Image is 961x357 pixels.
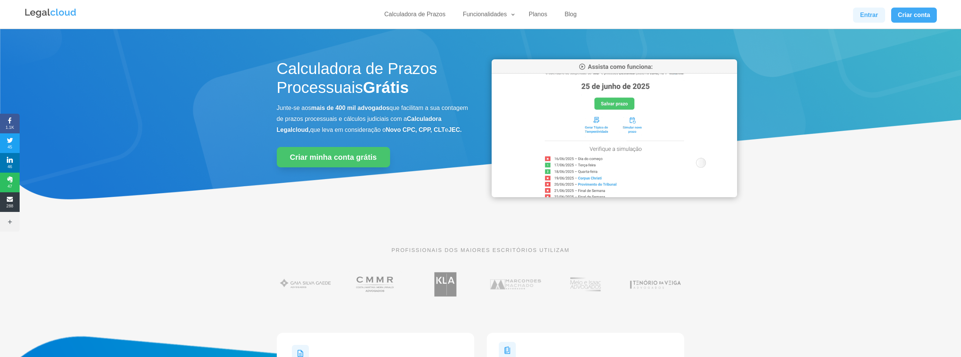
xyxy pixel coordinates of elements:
img: Profissionais do escritório Melo e Isaac Advogados utilizam a Legalcloud [557,268,614,300]
a: Criar minha conta grátis [277,147,390,167]
b: Novo CPC, CPP, CLT [386,127,445,133]
a: Blog [560,11,581,22]
img: Legalcloud Logo [24,8,77,19]
a: Planos [524,11,552,22]
img: Gaia Silva Gaede Advogados Associados [277,268,335,300]
a: Calculadora de Prazos [380,11,450,22]
img: Calculadora de Prazos Processuais da Legalcloud [492,59,737,197]
a: Calculadora de Prazos Processuais da Legalcloud [492,192,737,198]
img: Koury Lopes Advogados [416,268,474,300]
img: Tenório da Veiga Advogados [626,268,684,300]
b: mais de 400 mil advogados [311,105,389,111]
a: Logo da Legalcloud [24,14,77,20]
img: Marcondes Machado Advogados utilizam a Legalcloud [487,268,545,300]
a: Entrar [853,8,885,23]
b: JEC. [448,127,462,133]
p: Junte-se aos que facilitam a sua contagem de prazos processuais e cálculos judiciais com a que le... [277,103,469,135]
h1: Calculadora de Prazos Processuais [277,59,469,101]
a: Criar conta [891,8,937,23]
a: Funcionalidades [458,11,516,22]
strong: Grátis [363,79,409,96]
b: Calculadora Legalcloud, [277,116,442,133]
img: Costa Martins Meira Rinaldi Advogados [347,268,404,300]
p: PROFISSIONAIS DOS MAIORES ESCRITÓRIOS UTILIZAM [277,246,685,254]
